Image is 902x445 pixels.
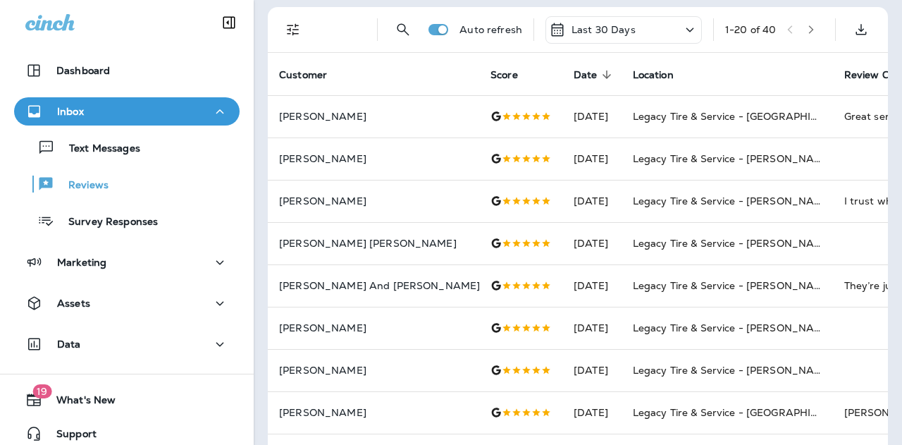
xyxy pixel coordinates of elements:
span: Location [633,69,674,81]
td: [DATE] [562,391,622,434]
p: [PERSON_NAME] [279,322,468,334]
td: [DATE] [562,264,622,307]
button: Inbox [14,97,240,126]
p: [PERSON_NAME] [279,111,468,122]
button: Survey Responses [14,206,240,236]
td: [DATE] [562,180,622,222]
span: What's New [42,394,116,411]
td: [DATE] [562,222,622,264]
p: Reviews [54,179,109,193]
p: Text Messages [55,142,140,156]
span: 19 [32,384,51,398]
span: Customer [279,68,345,81]
button: Data [14,330,240,358]
p: [PERSON_NAME] [279,195,468,207]
span: Support [42,428,97,445]
p: Last 30 Days [572,24,636,35]
p: [PERSON_NAME] [PERSON_NAME] [279,238,468,249]
p: [PERSON_NAME] [279,407,468,418]
span: Location [633,68,692,81]
p: [PERSON_NAME] [279,153,468,164]
p: Dashboard [56,65,110,76]
span: Score [490,68,536,81]
p: [PERSON_NAME] And [PERSON_NAME] [279,280,468,291]
p: [PERSON_NAME] [279,365,468,376]
div: 1 - 20 of 40 [725,24,776,35]
p: Assets [57,298,90,309]
p: Marketing [57,257,106,268]
td: [DATE] [562,349,622,391]
button: Export as CSV [847,16,875,44]
button: Collapse Sidebar [209,8,249,37]
button: Reviews [14,169,240,199]
button: Search Reviews [389,16,417,44]
span: Customer [279,69,327,81]
p: Data [57,339,81,350]
button: Dashboard [14,56,240,85]
button: Marketing [14,248,240,276]
button: Filters [279,16,307,44]
span: Date [574,69,598,81]
span: Date [574,68,616,81]
td: [DATE] [562,138,622,180]
p: Survey Responses [54,216,158,229]
td: [DATE] [562,307,622,349]
td: [DATE] [562,95,622,138]
p: Auto refresh [459,24,522,35]
span: Score [490,69,518,81]
button: Text Messages [14,133,240,162]
button: Assets [14,289,240,317]
p: Inbox [57,106,84,117]
button: 19What's New [14,386,240,414]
